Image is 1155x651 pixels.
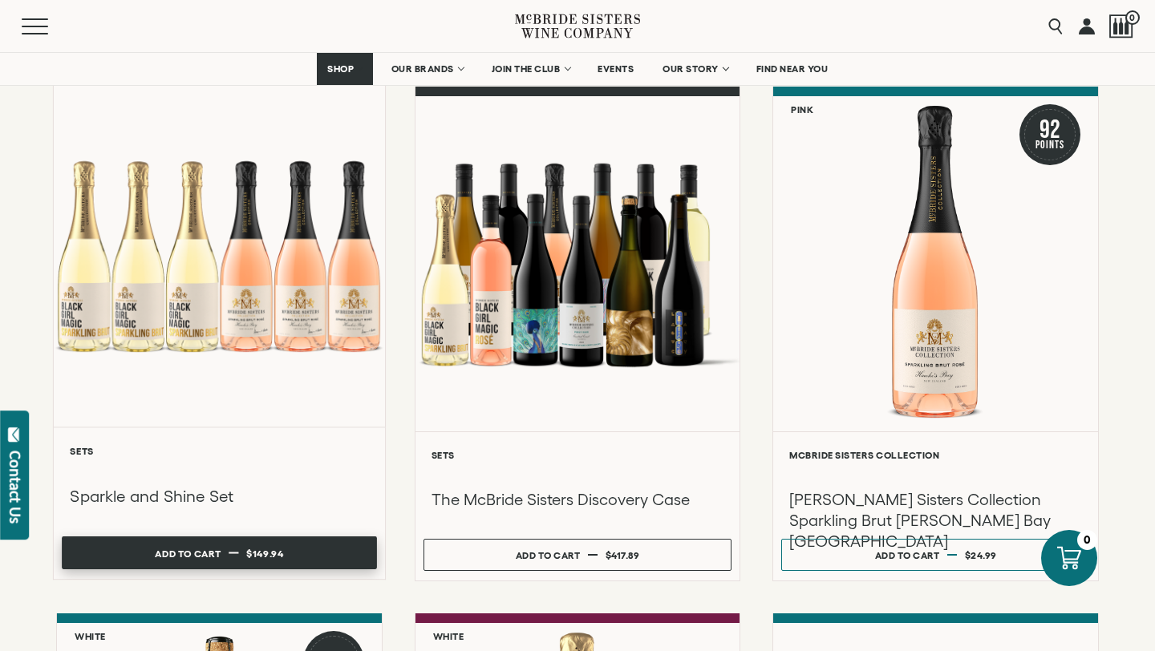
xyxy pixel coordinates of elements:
a: JOIN THE CLUB [481,53,580,85]
h3: Sparkle and Shine Set [70,486,368,507]
span: JOIN THE CLUB [492,63,561,75]
span: SHOP [327,63,355,75]
a: FIND NEAR YOU [746,53,839,85]
a: EVENTS [587,53,644,85]
span: EVENTS [598,63,634,75]
h6: White [433,631,464,641]
span: OUR BRANDS [391,63,454,75]
div: Contact Us [7,451,23,524]
a: SHOP [317,53,373,85]
span: OUR STORY [663,63,719,75]
span: $149.94 [246,548,283,558]
a: OUR STORY [652,53,738,85]
a: Pink 92 Points McBride Sisters Collection Sparkling Brut Rose Hawke's Bay NV McBride Sisters Coll... [772,87,1099,581]
h6: Pink [791,104,813,115]
h6: Sets [432,450,724,460]
button: Add to cart $417.89 [423,539,732,571]
h3: The McBride Sisters Discovery Case [432,489,724,510]
button: Add to cart $149.94 [62,536,376,569]
span: $24.99 [965,550,997,560]
h6: McBride Sisters Collection [789,450,1082,460]
button: Add to cart $24.99 [781,539,1090,571]
span: 0 [1125,10,1140,25]
h6: White [75,631,106,641]
span: FIND NEAR YOU [756,63,829,75]
div: Add to cart [516,544,581,567]
a: McBride Sisters Full Set Sets The McBride Sisters Discovery Case Add to cart $417.89 [415,87,741,581]
div: Add to cart [875,544,940,567]
span: $417.89 [606,550,640,560]
h3: [PERSON_NAME] Sisters Collection Sparkling Brut [PERSON_NAME] Bay [GEOGRAPHIC_DATA] [789,489,1082,552]
h6: Sets [70,446,368,456]
a: OUR BRANDS [381,53,473,85]
a: Sparkling and Shine Sparkling Set Sets Sparkle and Shine Set Add to cart $149.94 [53,75,386,580]
div: 0 [1077,530,1097,550]
div: Add to cart [155,541,221,565]
button: Mobile Menu Trigger [22,18,79,34]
